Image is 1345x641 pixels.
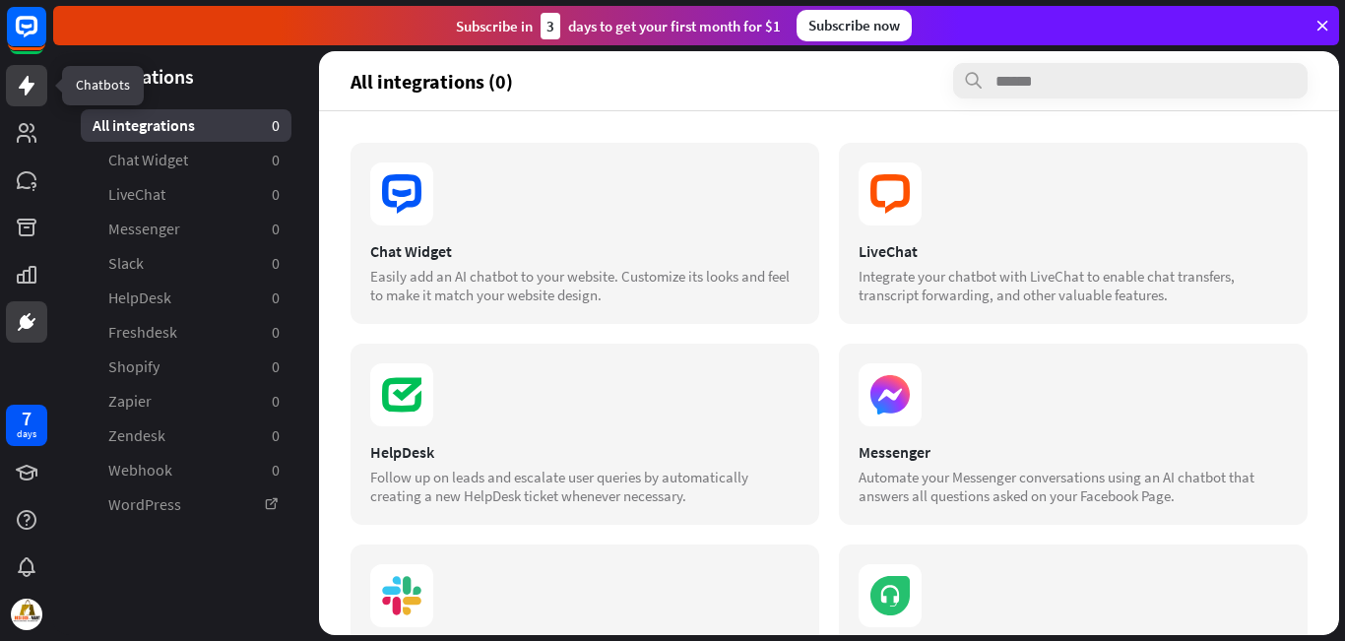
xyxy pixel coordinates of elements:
[272,425,280,446] aside: 0
[108,150,188,170] span: Chat Widget
[272,150,280,170] aside: 0
[351,63,1308,98] section: All integrations (0)
[81,144,291,176] a: Chat Widget 0
[53,63,319,90] header: Integrations
[797,10,912,41] div: Subscribe now
[81,488,291,521] a: WordPress
[108,356,160,377] span: Shopify
[81,454,291,486] a: Webhook 0
[272,219,280,239] aside: 0
[859,442,1288,462] div: Messenger
[108,288,171,308] span: HelpDesk
[272,288,280,308] aside: 0
[370,468,800,505] div: Follow up on leads and escalate user queries by automatically creating a new HelpDesk ticket when...
[108,460,172,481] span: Webhook
[272,115,280,136] aside: 0
[272,391,280,412] aside: 0
[108,184,165,205] span: LiveChat
[272,253,280,274] aside: 0
[81,213,291,245] a: Messenger 0
[272,460,280,481] aside: 0
[272,356,280,377] aside: 0
[16,8,75,67] button: Open LiveChat chat widget
[541,13,560,39] div: 3
[81,385,291,417] a: Zapier 0
[93,115,195,136] span: All integrations
[81,282,291,314] a: HelpDesk 0
[370,267,800,304] div: Easily add an AI chatbot to your website. Customize its looks and feel to make it match your webs...
[108,219,180,239] span: Messenger
[81,247,291,280] a: Slack 0
[108,322,177,343] span: Freshdesk
[81,351,291,383] a: Shopify 0
[81,316,291,349] a: Freshdesk 0
[81,419,291,452] a: Zendesk 0
[859,267,1288,304] div: Integrate your chatbot with LiveChat to enable chat transfers, transcript forwarding, and other v...
[108,391,152,412] span: Zapier
[859,468,1288,505] div: Automate your Messenger conversations using an AI chatbot that answers all questions asked on you...
[81,178,291,211] a: LiveChat 0
[456,13,781,39] div: Subscribe in days to get your first month for $1
[17,427,36,441] div: days
[859,241,1288,261] div: LiveChat
[6,405,47,446] a: 7 days
[272,184,280,205] aside: 0
[370,442,800,462] div: HelpDesk
[22,410,32,427] div: 7
[370,241,800,261] div: Chat Widget
[108,425,165,446] span: Zendesk
[108,253,144,274] span: Slack
[272,322,280,343] aside: 0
